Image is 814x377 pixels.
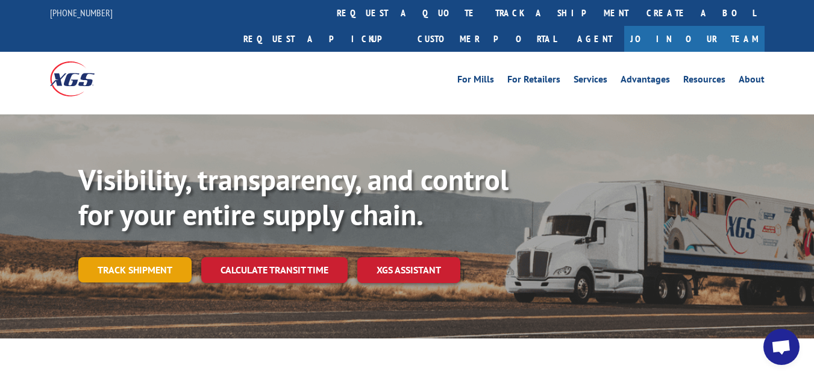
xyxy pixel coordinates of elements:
[457,75,494,88] a: For Mills
[574,75,607,88] a: Services
[78,161,509,233] b: Visibility, transparency, and control for your entire supply chain.
[624,26,765,52] a: Join Our Team
[201,257,348,283] a: Calculate transit time
[507,75,560,88] a: For Retailers
[409,26,565,52] a: Customer Portal
[739,75,765,88] a: About
[357,257,460,283] a: XGS ASSISTANT
[763,329,800,365] a: Open chat
[683,75,725,88] a: Resources
[78,257,192,282] a: Track shipment
[234,26,409,52] a: Request a pickup
[50,7,113,19] a: [PHONE_NUMBER]
[621,75,670,88] a: Advantages
[565,26,624,52] a: Agent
